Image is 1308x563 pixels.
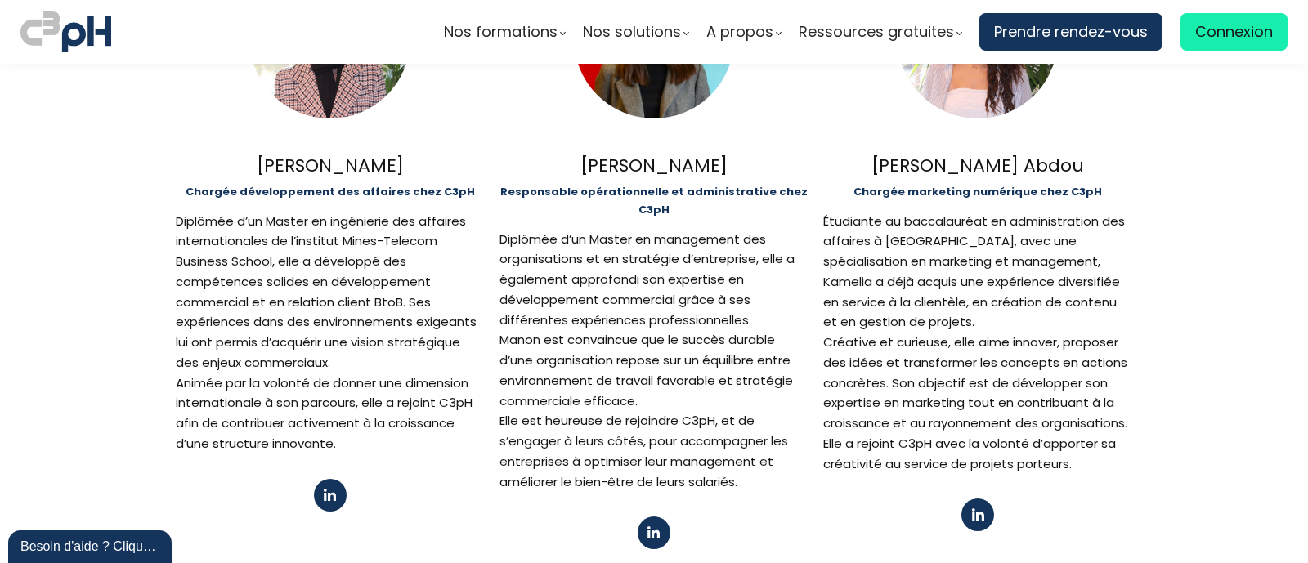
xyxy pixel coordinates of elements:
[499,230,808,493] div: Diplômée d’un Master en management des organisations et en stratégie d’entreprise, elle a égaleme...
[979,13,1162,51] a: Prendre rendez-vous
[823,212,1125,331] span: Étudiante au baccalauréat en administration des affaires à [GEOGRAPHIC_DATA], avec une spécialisa...
[823,435,1116,472] span: Elle a rejoint C3pH avec la volonté d’apporter sa créativité au service de projets porteurs.
[823,333,1127,431] span: Créative et curieuse, elle aime innover, proposer des idées et transformer les concepts en action...
[8,527,175,563] iframe: chat widget
[994,20,1148,44] span: Prendre rendez-vous
[853,184,1102,199] strong: Chargée marketing numérique chez C3pH
[499,151,808,180] p: [PERSON_NAME]
[583,20,681,44] span: Nos solutions
[706,20,773,44] span: A propos
[823,151,1131,180] div: [PERSON_NAME] Abdou
[444,20,558,44] span: Nos formations
[1180,13,1288,51] a: Connexion
[20,8,111,56] img: logo C3PH
[176,151,484,180] div: [PERSON_NAME]
[799,20,954,44] span: Ressources gratuites
[186,184,475,199] b: Chargée développement des affaires chez C3pH
[499,183,808,219] p: Responsable opérationnelle et administrative chez C3pH
[1195,20,1273,44] span: Connexion
[176,212,484,454] p: Diplômée d’un Master en ingénierie des affaires internationales de l’institut Mines-Telecom Busin...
